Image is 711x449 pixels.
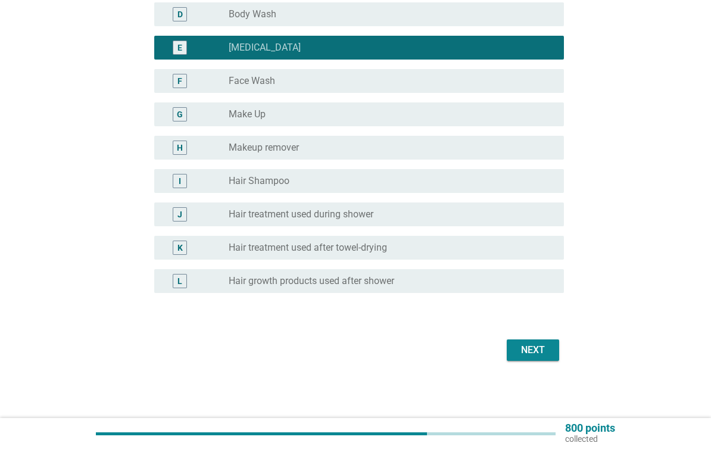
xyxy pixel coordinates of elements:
div: I [179,175,181,188]
div: H [177,142,183,154]
div: J [177,208,182,221]
div: D [177,8,183,21]
div: E [177,42,182,54]
label: Hair growth products used after shower [229,275,394,287]
label: Body Wash [229,8,276,20]
label: Hair Shampoo [229,175,289,187]
div: K [177,242,183,254]
label: [MEDICAL_DATA] [229,42,301,54]
button: Next [507,339,559,361]
label: Face Wash [229,75,275,87]
div: G [177,108,183,121]
label: Makeup remover [229,142,299,154]
p: 800 points [565,423,615,434]
p: collected [565,434,615,444]
label: Make Up [229,108,266,120]
label: Hair treatment used after towel-drying [229,242,387,254]
div: F [177,75,182,88]
div: L [177,275,182,288]
label: Hair treatment used during shower [229,208,373,220]
div: Next [516,343,550,357]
